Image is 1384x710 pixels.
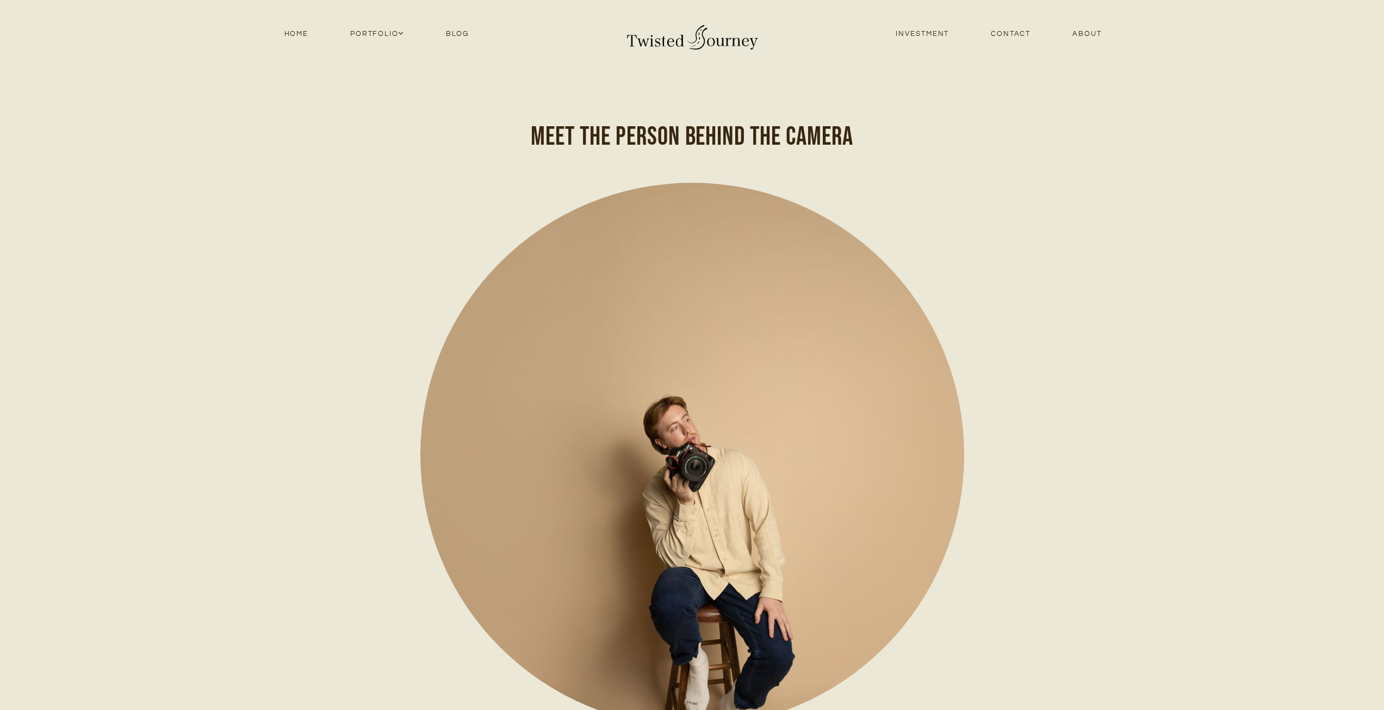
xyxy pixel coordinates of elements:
a: Portfolio [329,27,425,41]
a: Home [263,27,329,41]
a: Investment [875,27,970,41]
img: Twisted Journey [624,17,760,51]
a: Contact [970,27,1052,41]
a: Blog [425,27,489,41]
h1: Meet the Person Behind the Camera [284,121,1100,153]
a: About [1052,27,1122,41]
span: Portfolio [350,28,405,40]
